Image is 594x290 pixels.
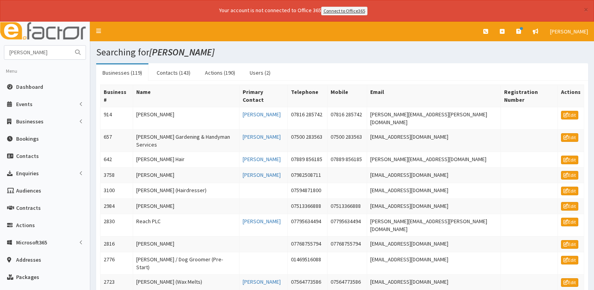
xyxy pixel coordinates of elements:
a: Connect to Office365 [321,7,367,15]
span: Audiences [16,187,41,194]
a: Edit [561,256,578,264]
td: 07889 856185 [287,152,327,167]
a: [PERSON_NAME] [243,278,281,285]
input: Search... [4,46,70,59]
span: Packages [16,273,39,281]
td: 07500 283563 [287,129,327,152]
td: 3100 [101,183,133,199]
a: Businesses (119) [96,64,148,81]
td: [EMAIL_ADDRESS][DOMAIN_NAME] [367,237,501,252]
td: [PERSON_NAME] Gardening & Handyman Services [133,129,239,152]
td: [PERSON_NAME][EMAIL_ADDRESS][DOMAIN_NAME] [367,152,501,167]
td: 07795634494 [327,214,367,237]
span: Enquiries [16,170,39,177]
td: 07816 285742 [327,107,367,129]
a: Contacts (143) [150,64,197,81]
a: Edit [561,240,578,249]
span: Events [16,101,33,108]
th: Registration Number [501,84,558,107]
td: 07795634494 [287,214,327,237]
td: 2830 [101,214,133,237]
th: Telephone [287,84,327,107]
td: 07513366888 [327,198,367,214]
td: [EMAIL_ADDRESS][DOMAIN_NAME] [367,183,501,199]
td: 2723 [101,274,133,290]
button: × [584,6,588,14]
span: Addresses [16,256,41,263]
th: Name [133,84,239,107]
span: Dashboard [16,83,43,90]
td: 07564773586 [287,274,327,290]
td: 07982508711 [287,167,327,183]
span: Bookings [16,135,39,142]
td: 07889 856185 [327,152,367,167]
span: Contracts [16,204,41,211]
td: [PERSON_NAME][EMAIL_ADDRESS][PERSON_NAME][DOMAIN_NAME] [367,214,501,237]
td: 914 [101,107,133,129]
h1: Searching for [96,47,588,57]
td: [PERSON_NAME] (Wax Melts) [133,274,239,290]
td: 642 [101,152,133,167]
a: [PERSON_NAME] [243,171,281,178]
a: [PERSON_NAME] [544,22,594,41]
th: Email [367,84,501,107]
span: Contacts [16,152,39,160]
div: Your account is not connected to Office 365 [64,6,523,15]
td: [PERSON_NAME] / Dog Groomer (Pre-Start) [133,252,239,274]
td: [PERSON_NAME] Hair [133,152,239,167]
th: Actions [557,84,584,107]
th: Primary Contact [239,84,287,107]
td: [PERSON_NAME][EMAIL_ADDRESS][PERSON_NAME][DOMAIN_NAME] [367,107,501,129]
a: Edit [561,278,578,287]
td: [EMAIL_ADDRESS][DOMAIN_NAME] [367,198,501,214]
span: Microsoft365 [16,239,47,246]
a: [PERSON_NAME] [243,156,281,163]
td: 07594871800 [287,183,327,199]
a: Edit [561,202,578,211]
td: 657 [101,129,133,152]
td: [EMAIL_ADDRESS][DOMAIN_NAME] [367,252,501,274]
td: [PERSON_NAME] [133,237,239,252]
td: 07500 283563 [327,129,367,152]
td: [EMAIL_ADDRESS][DOMAIN_NAME] [367,167,501,183]
td: [PERSON_NAME] [133,107,239,129]
a: Edit [561,218,578,226]
a: Edit [561,187,578,195]
td: 07564773586 [327,274,367,290]
td: [EMAIL_ADDRESS][DOMAIN_NAME] [367,129,501,152]
a: Actions (190) [199,64,241,81]
a: Users (2) [243,64,277,81]
th: Business # [101,84,133,107]
td: [PERSON_NAME] (Hairdresser) [133,183,239,199]
td: 3758 [101,167,133,183]
td: [PERSON_NAME] [133,198,239,214]
td: [EMAIL_ADDRESS][DOMAIN_NAME] [367,274,501,290]
td: [PERSON_NAME] [133,167,239,183]
i: [PERSON_NAME] [149,46,214,58]
a: Edit [561,111,578,119]
td: 2984 [101,198,133,214]
span: [PERSON_NAME] [550,28,588,35]
th: Mobile [327,84,367,107]
span: Businesses [16,118,44,125]
a: Edit [561,133,578,142]
a: [PERSON_NAME] [243,133,281,140]
td: 01469516088 [287,252,327,274]
a: Edit [561,156,578,164]
td: 2816 [101,237,133,252]
td: 07768755794 [327,237,367,252]
td: 07816 285742 [287,107,327,129]
td: 2776 [101,252,133,274]
a: [PERSON_NAME] [243,111,281,118]
a: [PERSON_NAME] [243,218,281,225]
span: Actions [16,222,35,229]
td: Reach PLC [133,214,239,237]
td: 07768755794 [287,237,327,252]
td: 07513366888 [287,198,327,214]
a: Edit [561,171,578,180]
